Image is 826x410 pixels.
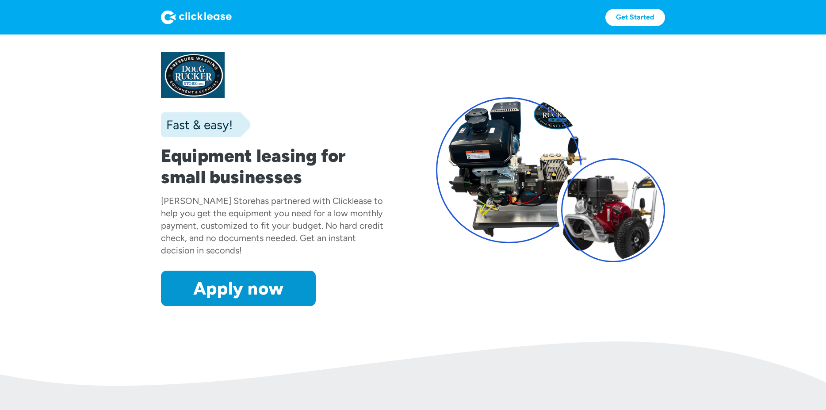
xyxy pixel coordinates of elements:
div: Fast & easy! [161,116,233,134]
a: Get Started [605,9,665,26]
div: [PERSON_NAME] Store [161,195,256,206]
a: Apply now [161,271,316,306]
h1: Equipment leasing for small businesses [161,145,390,188]
div: has partnered with Clicklease to help you get the equipment you need for a low monthly payment, c... [161,195,383,256]
img: Logo [161,10,232,24]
